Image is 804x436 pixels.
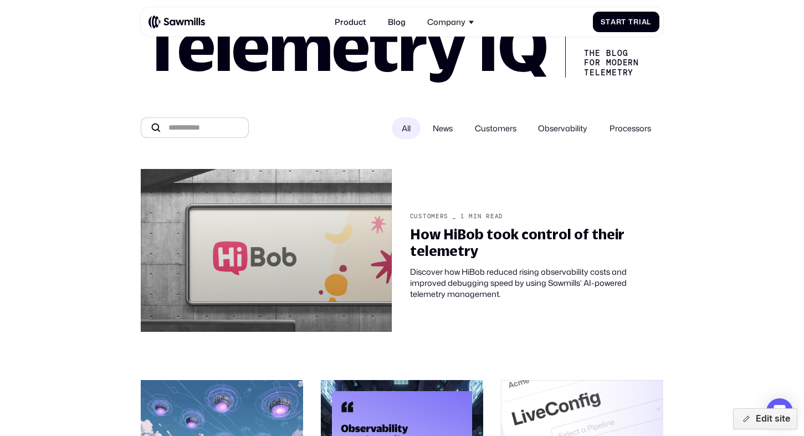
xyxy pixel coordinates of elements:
span: r [633,18,639,26]
div: 1 [460,213,465,220]
div: Discover how HiBob reduced rising observability costs and improved debugging speed by using Sawmi... [410,266,663,300]
span: a [642,18,647,26]
div: min read [469,213,503,220]
div: How HiBob took control of their telemetry [410,226,663,259]
span: Observability [538,123,587,134]
span: t [621,18,626,26]
span: News [433,123,453,134]
div: _ [452,213,457,220]
div: Company [422,11,480,33]
div: Customers [410,213,448,220]
a: StartTrial [593,12,659,32]
span: All [402,123,411,134]
a: Blog [382,11,412,33]
span: Customers [475,123,516,134]
a: Product [329,11,372,33]
span: S [601,18,606,26]
div: The Blog for Modern telemetry [565,20,646,78]
h1: Telemetry IQ [141,13,547,78]
form: All [141,117,663,139]
span: a [611,18,616,26]
button: Edit site [733,408,797,429]
div: Open Intercom Messenger [766,398,793,425]
span: t [606,18,611,26]
span: i [639,18,642,26]
span: T [628,18,633,26]
span: r [616,18,622,26]
a: Customers_1min readHow HiBob took control of their telemetryDiscover how HiBob reduced rising obs... [134,162,670,351]
span: l [647,18,651,26]
div: Company [427,17,465,27]
span: Processors [610,123,651,134]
